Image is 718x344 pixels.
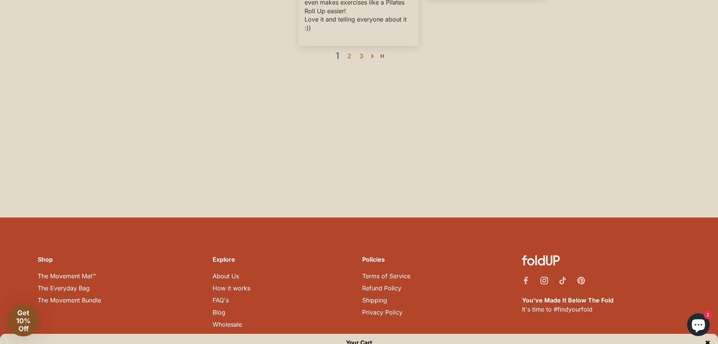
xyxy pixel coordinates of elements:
a: Facebook [522,276,530,284]
a: The Everyday Bag [38,284,90,292]
a: About Us [213,272,239,280]
p: It's time to #findyourfold [522,296,680,314]
a: Blog [213,309,225,316]
a: Page 24 [377,51,387,61]
a: Terms of Service [362,272,410,280]
a: FAQ's [213,296,229,304]
a: Wholesale [213,321,242,328]
img: foldUP [522,255,560,265]
a: Pinterest [577,276,585,284]
a: Shipping [362,296,387,304]
a: Page 2 [343,51,355,60]
a: The Movement Bundle [38,296,101,304]
strong: You’ve Made It Below The Fold [522,296,614,304]
a: The Movement Mat™ [38,272,96,280]
a: Page 2 [367,51,377,61]
a: Privacy Policy [362,309,403,316]
a: Contact Us [213,333,244,340]
span: Get 10% Off [16,309,31,333]
h6: Policies [362,255,410,264]
h6: Shop [38,255,101,264]
a: Page 3 [355,51,367,60]
div: Get 10% Off [8,305,39,336]
h6: Explore [213,255,250,264]
inbox-online-store-chat: Shopify online store chat [685,313,712,338]
a: Instagram [540,276,548,284]
a: Tiktok [559,276,566,284]
a: Refund Policy [362,284,401,292]
a: How it works [213,284,250,292]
